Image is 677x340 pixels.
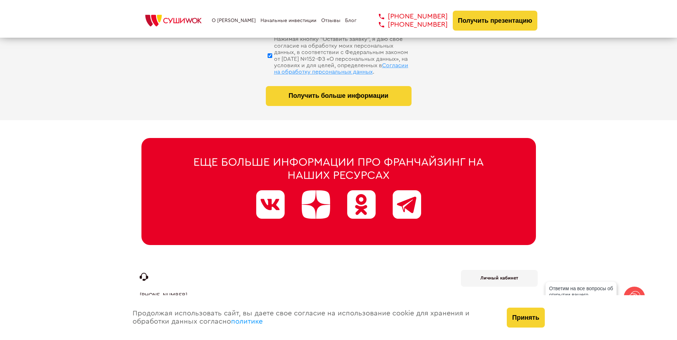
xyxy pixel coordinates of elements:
[453,11,538,31] button: Получить презентацию
[140,13,207,28] img: СУШИWOK
[345,18,356,23] a: Блог
[175,156,502,182] div: Еще больше информации про франчайзинг на наших ресурсах
[274,36,412,75] div: Нажимая кнопку “Оставить заявку”, я даю свое согласие на обработку моих персональных данных, в со...
[231,318,263,325] a: политике
[212,18,256,23] a: О [PERSON_NAME]
[125,295,500,340] div: Продолжая использовать сайт, вы даете свое согласие на использование cookie для хранения и обрабо...
[480,276,518,280] b: Личный кабинет
[289,92,388,100] span: Получить больше информации
[140,292,187,298] a: [PHONE_NUMBER]
[507,308,544,328] button: Принять
[368,12,448,21] a: [PHONE_NUMBER]
[266,86,412,106] button: Получить больше информации
[274,63,408,75] span: Согласии на обработку персональных данных
[321,18,340,23] a: Отзывы
[260,18,316,23] a: Начальные инвестиции
[368,21,448,29] a: [PHONE_NUMBER]
[461,270,538,287] a: Личный кабинет
[546,282,617,308] div: Ответим на все вопросы об открытии вашего [PERSON_NAME]!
